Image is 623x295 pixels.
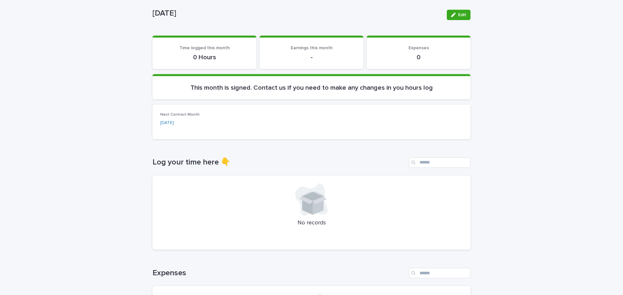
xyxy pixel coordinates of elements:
[179,46,230,50] span: Time logged this month
[160,84,463,92] p: This month is signed. Contact us if you need to make any changes in you hours log
[160,220,463,227] p: No records
[374,53,463,61] p: 0
[409,46,429,50] span: Expenses
[153,158,406,167] h1: Log your time here 👇
[409,268,470,278] input: Search
[153,268,406,278] h1: Expenses
[160,53,249,61] p: 0 Hours
[447,10,470,20] button: Edit
[409,157,470,168] input: Search
[160,119,174,126] a: [DATE]
[267,53,356,61] p: -
[458,13,466,17] span: Edit
[291,46,333,50] span: Earnings this month
[160,113,200,117] span: Next Contract Month
[153,9,442,18] p: [DATE]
